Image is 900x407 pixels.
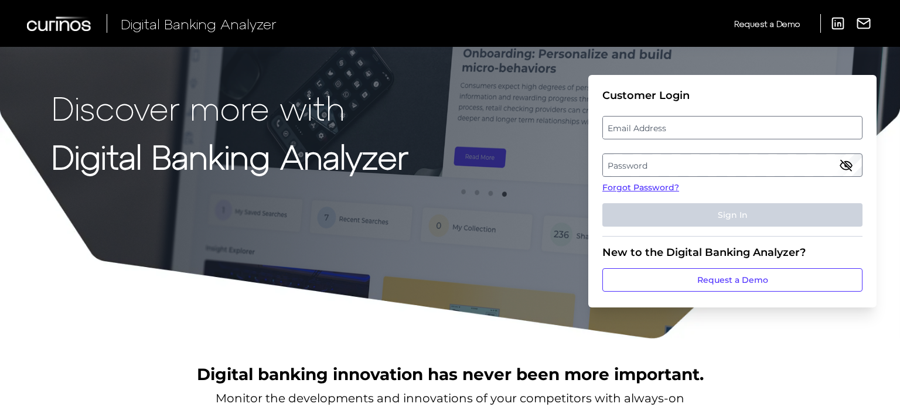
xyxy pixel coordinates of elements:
[602,203,862,227] button: Sign In
[603,155,861,176] label: Password
[52,89,408,126] p: Discover more with
[603,117,861,138] label: Email Address
[734,14,800,33] a: Request a Demo
[602,182,862,194] a: Forgot Password?
[734,19,800,29] span: Request a Demo
[121,15,277,32] span: Digital Banking Analyzer
[52,136,408,176] strong: Digital Banking Analyzer
[602,246,862,259] div: New to the Digital Banking Analyzer?
[197,363,704,385] h2: Digital banking innovation has never been more important.
[27,16,93,31] img: Curinos
[602,89,862,102] div: Customer Login
[602,268,862,292] a: Request a Demo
